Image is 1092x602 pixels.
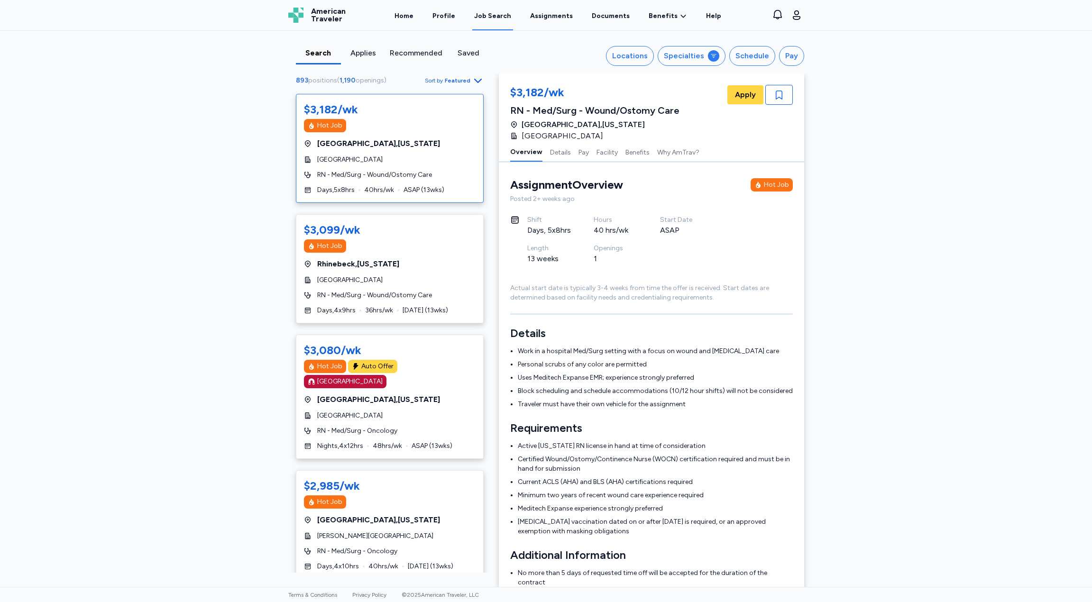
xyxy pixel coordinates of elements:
button: Pay [578,142,589,162]
button: Sort byFeatured [425,75,484,86]
div: ASAP [660,225,704,236]
button: Facility [596,142,618,162]
span: [GEOGRAPHIC_DATA] , [US_STATE] [317,514,440,526]
div: Actual start date is typically 3-4 weeks from time the offer is received. Start dates are determi... [510,283,793,302]
li: Block scheduling and schedule accommodations (10/12 hour shifts) will not be considered [518,386,793,396]
span: Benefits [649,11,678,21]
div: $2,985/wk [304,478,360,493]
li: Uses Meditech Expanse EMR; experience strongly preferred [518,373,793,383]
button: Schedule [729,46,775,66]
span: [GEOGRAPHIC_DATA] [522,130,603,142]
div: Hours [594,215,637,225]
li: Certified Wound/Ostomy/Continence Nurse (WOCN) certification required and must be in hand for sub... [518,455,793,474]
button: Why AmTrav? [657,142,699,162]
span: RN - Med/Surg - Oncology [317,547,397,556]
div: 1 [594,253,637,265]
a: Terms & Conditions [288,592,337,598]
span: [GEOGRAPHIC_DATA] [317,275,383,285]
li: Work in a hospital Med/Surg setting with a focus on wound and [MEDICAL_DATA] care [518,347,793,356]
div: $3,099/wk [304,222,360,237]
li: Traveler must have their own vehicle for the assignment [518,400,793,409]
div: Posted 2+ weeks ago [510,194,793,204]
div: Specialties [664,50,704,62]
div: Days, 5x8hrs [527,225,571,236]
div: 40 hrs/wk [594,225,637,236]
span: positions [308,76,337,84]
h3: Requirements [510,420,793,436]
div: Shift [527,215,571,225]
a: Job Search [472,1,513,30]
li: No more than 5 days of requested time off will be accepted for the duration of the contract [518,568,793,587]
span: Apply [735,89,756,100]
span: openings [356,76,384,84]
span: Nights , 4 x 12 hrs [317,441,363,451]
span: Days , 4 x 9 hrs [317,306,356,315]
span: RN - Med/Surg - Wound/Ostomy Care [317,170,432,180]
span: ASAP ( 13 wks) [412,441,452,451]
span: 48 hrs/wk [373,441,402,451]
span: ASAP ( 13 wks) [404,185,444,195]
div: [GEOGRAPHIC_DATA] [317,377,383,386]
div: Auto Offer [361,362,394,371]
span: © 2025 American Traveler, LLC [402,592,479,598]
div: Hot Job [317,241,342,251]
button: Apply [727,85,763,104]
div: Hot Job [764,180,789,190]
div: 13 weeks [527,253,571,265]
span: [GEOGRAPHIC_DATA] [317,155,383,164]
h3: Additional Information [510,547,793,563]
span: [DATE] ( 13 wks) [403,306,448,315]
div: Job Search [474,11,511,21]
li: Current ACLS (AHA) and BLS (AHA) certifications required [518,477,793,487]
div: Locations [612,50,648,62]
span: Days , 5 x 8 hrs [317,185,355,195]
div: Length [527,244,571,253]
div: Hot Job [317,121,342,130]
div: Recommended [390,47,442,59]
div: Saved [450,47,487,59]
span: Sort by [425,77,443,84]
div: Pay [785,50,798,62]
li: Personal scrubs of any color are permitted [518,360,793,369]
li: Minimum two years of recent wound care experience required [518,491,793,500]
span: Days , 4 x 10 hrs [317,562,359,571]
span: RN - Med/Surg - Oncology [317,426,397,436]
div: $3,080/wk [304,343,361,358]
a: Privacy Policy [352,592,386,598]
span: RN - Med/Surg - Wound/Ostomy Care [317,291,432,300]
img: Logo [288,8,303,23]
span: [GEOGRAPHIC_DATA] , [US_STATE] [317,394,440,405]
div: ( ) [296,76,390,85]
button: Specialties [658,46,725,66]
span: American Traveler [311,8,346,23]
button: Details [550,142,571,162]
button: Pay [779,46,804,66]
span: [GEOGRAPHIC_DATA] , [US_STATE] [522,119,645,130]
div: Assignment Overview [510,177,623,192]
li: Meditech Expanse experience strongly preferred [518,504,793,513]
button: Benefits [625,142,650,162]
span: [GEOGRAPHIC_DATA] [317,411,383,420]
div: RN - Med/Surg - Wound/Ostomy Care [510,104,679,117]
div: Openings [594,244,637,253]
span: Featured [445,77,470,84]
span: [PERSON_NAME][GEOGRAPHIC_DATA] [317,531,433,541]
span: 893 [296,76,308,84]
span: 40 hrs/wk [368,562,398,571]
li: [MEDICAL_DATA] vaccination dated on or after [DATE] is required, or an approved exemption with ma... [518,517,793,536]
div: Start Date [660,215,704,225]
li: Active [US_STATE] RN license in hand at time of consideration [518,441,793,451]
div: Applies [345,47,382,59]
div: Hot Job [317,497,342,507]
span: [DATE] ( 13 wks) [408,562,453,571]
button: Locations [606,46,654,66]
a: Benefits [649,11,687,21]
span: Rhinebeck , [US_STATE] [317,258,399,270]
div: Schedule [735,50,769,62]
div: $3,182/wk [304,102,358,117]
h3: Details [510,326,793,341]
span: 40 hrs/wk [364,185,394,195]
div: Hot Job [317,362,342,371]
div: $3,182/wk [510,85,679,102]
span: 36 hrs/wk [365,306,393,315]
